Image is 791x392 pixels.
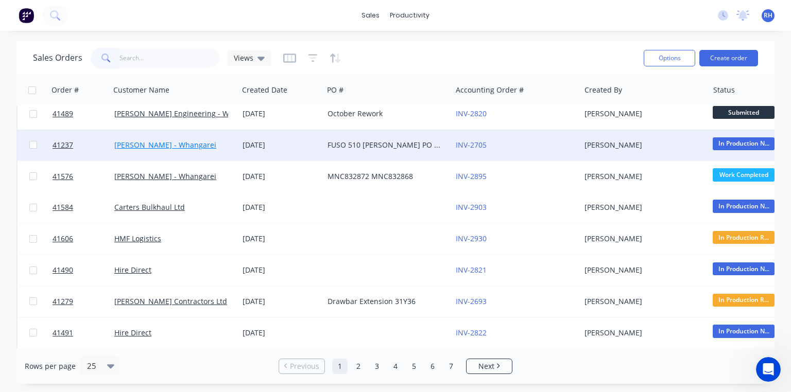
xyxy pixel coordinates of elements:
[328,171,442,182] div: MNC832872 MNC832868
[243,109,319,119] div: [DATE]
[713,85,735,95] div: Status
[114,171,216,181] a: [PERSON_NAME] - Whangarei
[53,286,114,317] a: 41279
[25,361,76,371] span: Rows per page
[713,294,775,307] span: In Production R...
[713,325,775,337] span: In Production N...
[114,328,151,337] a: Hire Direct
[584,109,699,119] div: [PERSON_NAME]
[351,359,366,374] a: Page 2
[53,296,73,307] span: 41279
[713,200,775,212] span: In Production N...
[478,361,494,371] span: Next
[713,262,775,275] span: In Production N...
[242,85,287,95] div: Created Date
[114,265,151,275] a: Hire Direct
[443,359,459,374] a: Page 7
[456,328,487,337] a: INV-2822
[388,359,403,374] a: Page 4
[114,234,161,243] a: HMF Logistics
[53,317,114,348] a: 41491
[19,8,34,23] img: Factory
[53,223,114,254] a: 41606
[467,361,512,371] a: Next page
[385,8,435,23] div: productivity
[53,98,114,129] a: 41489
[584,296,699,307] div: [PERSON_NAME]
[243,328,319,338] div: [DATE]
[456,140,487,150] a: INV-2705
[756,357,781,382] iframe: Intercom live chat
[356,8,385,23] div: sales
[713,137,775,150] span: In Production N...
[113,85,169,95] div: Customer Name
[243,265,319,275] div: [DATE]
[243,202,319,212] div: [DATE]
[53,234,73,244] span: 41606
[584,171,699,182] div: [PERSON_NAME]
[51,85,79,95] div: Order #
[584,265,699,275] div: [PERSON_NAME]
[279,361,324,371] a: Previous page
[713,106,775,119] span: Submitted
[644,50,695,66] button: Options
[53,109,73,119] span: 41489
[764,11,772,20] span: RH
[114,140,216,150] a: [PERSON_NAME] - Whangarei
[699,50,758,66] button: Create order
[33,53,82,63] h1: Sales Orders
[713,168,775,181] span: Work Completed
[53,161,114,192] a: 41576
[114,202,185,212] a: Carters Bulkhaul Ltd
[456,296,487,306] a: INV-2693
[328,109,442,119] div: October Rework
[584,234,699,244] div: [PERSON_NAME]
[243,140,319,150] div: [DATE]
[234,52,253,63] span: Views
[290,361,319,371] span: Previous
[53,202,73,212] span: 41584
[119,48,220,68] input: Search...
[584,140,699,150] div: [PERSON_NAME]
[369,359,385,374] a: Page 3
[584,85,622,95] div: Created By
[425,359,440,374] a: Page 6
[456,265,487,275] a: INV-2821
[328,296,442,307] div: Drawbar Extension 31Y36
[456,85,524,95] div: Accounting Order #
[53,265,73,275] span: 41490
[53,171,73,182] span: 41576
[243,234,319,244] div: [DATE]
[328,140,442,150] div: FUSO 510 [PERSON_NAME] PO 825751
[274,359,517,374] ul: Pagination
[53,255,114,286] a: 41490
[53,140,73,150] span: 41237
[456,171,487,181] a: INV-2895
[584,328,699,338] div: [PERSON_NAME]
[406,359,422,374] a: Page 5
[114,296,227,306] a: [PERSON_NAME] Contractors Ltd
[53,328,73,338] span: 41491
[114,109,254,118] a: [PERSON_NAME] Engineering - Warranty
[584,202,699,212] div: [PERSON_NAME]
[327,85,343,95] div: PO #
[243,171,319,182] div: [DATE]
[53,192,114,223] a: 41584
[713,231,775,244] span: In Production R...
[243,296,319,307] div: [DATE]
[332,359,348,374] a: Page 1 is your current page
[53,130,114,161] a: 41237
[456,202,487,212] a: INV-2903
[456,234,487,243] a: INV-2930
[456,109,487,118] a: INV-2820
